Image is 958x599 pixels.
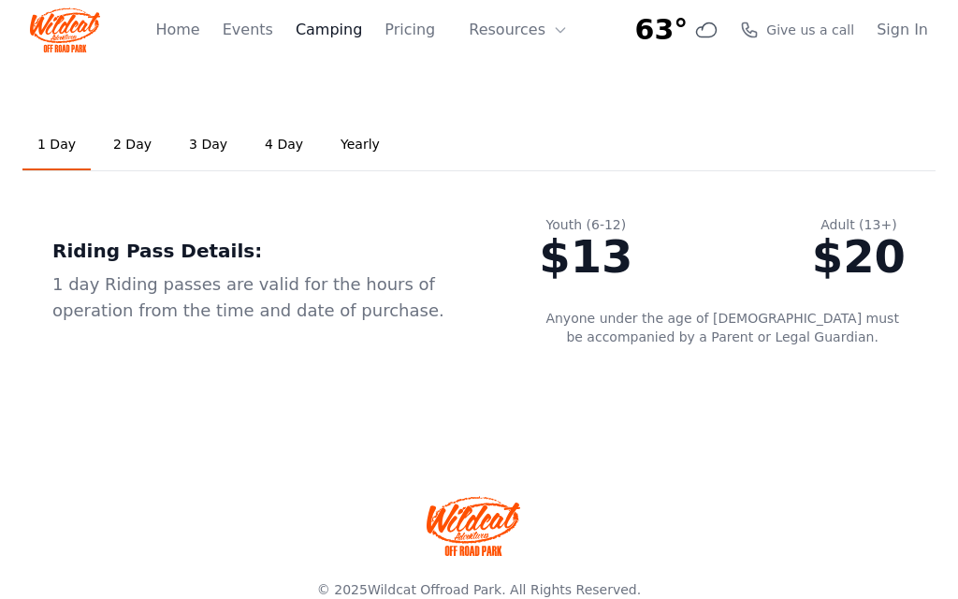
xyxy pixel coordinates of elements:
span: © 2025 . All Rights Reserved. [317,582,641,597]
span: Give us a call [766,21,854,39]
a: Events [223,19,273,41]
a: Give us a call [740,21,854,39]
a: Pricing [385,19,435,41]
a: 4 Day [250,120,318,170]
img: Wildcat Offroad park [427,496,520,556]
a: 2 Day [98,120,167,170]
div: 1 day Riding passes are valid for the hours of operation from the time and date of purchase. [52,271,479,324]
a: Camping [296,19,362,41]
div: Riding Pass Details: [52,238,479,264]
p: Anyone under the age of [DEMOGRAPHIC_DATA] must be accompanied by a Parent or Legal Guardian. [539,309,906,346]
div: $20 [812,234,906,279]
a: Home [155,19,199,41]
a: Sign In [877,19,928,41]
div: Youth (6-12) [539,215,632,234]
div: Adult (13+) [812,215,906,234]
span: 63° [635,13,689,47]
a: 3 Day [174,120,242,170]
a: Wildcat Offroad Park [368,582,501,597]
img: Wildcat Logo [30,7,100,52]
a: 1 Day [22,120,91,170]
button: Resources [457,11,579,49]
a: Yearly [326,120,395,170]
div: $13 [539,234,632,279]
